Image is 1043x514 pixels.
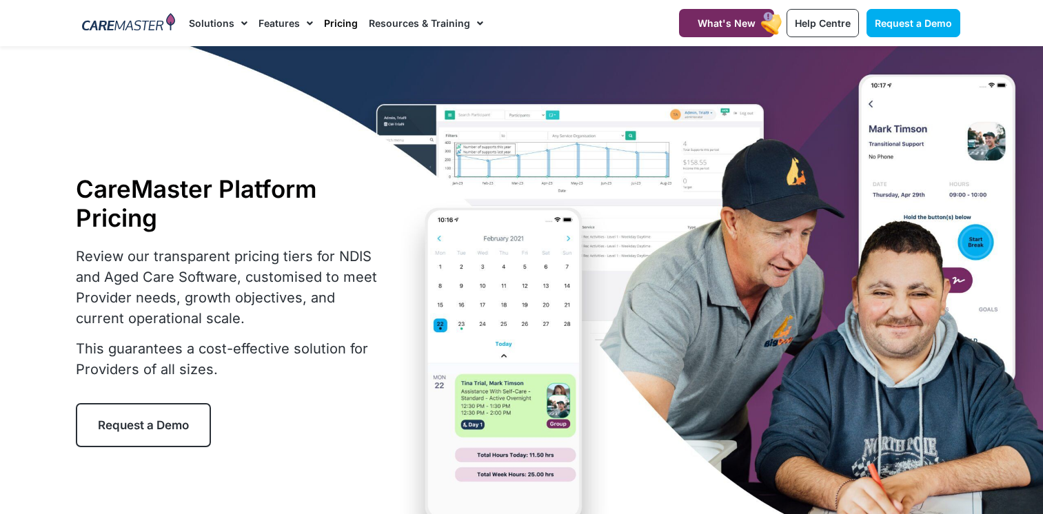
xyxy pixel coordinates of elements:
[76,403,211,447] a: Request a Demo
[76,174,386,232] h1: CareMaster Platform Pricing
[867,9,960,37] a: Request a Demo
[98,418,189,432] span: Request a Demo
[76,338,386,380] p: This guarantees a cost-effective solution for Providers of all sizes.
[787,9,859,37] a: Help Centre
[679,9,774,37] a: What's New
[76,246,386,329] p: Review our transparent pricing tiers for NDIS and Aged Care Software, customised to meet Provider...
[698,17,756,29] span: What's New
[82,13,175,34] img: CareMaster Logo
[875,17,952,29] span: Request a Demo
[795,17,851,29] span: Help Centre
